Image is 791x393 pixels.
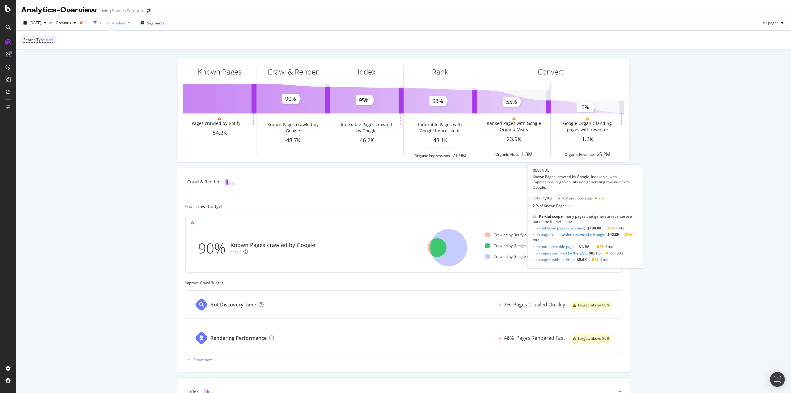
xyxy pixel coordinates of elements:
[533,174,638,190] div: Known Pages, crawled by Google, Indexable, with impressions, organic visits and generating revenu...
[570,334,612,343] div: warning label
[210,335,267,342] div: Rendering Performance
[607,232,620,237] b: $42.8K
[535,244,577,249] a: on non-indexable pages
[432,66,448,77] div: Rank
[579,244,615,249] span: of total
[54,20,71,25] span: Previous
[533,203,567,208] div: 2 %
[607,225,613,231] span: 3 %
[330,136,403,144] div: 46.2K
[29,20,41,25] span: 2025 Sep. 17th
[46,37,48,42] span: =
[256,136,330,144] div: 48.7K
[589,250,601,256] b: $851.6
[539,203,567,208] span: of Known Pages
[185,290,622,319] a: Bot Discovery Time7%Pages Crawled Quicklywarning label
[533,257,638,262] li: :
[599,195,604,201] div: 2pt
[569,205,572,207] img: Equal
[533,250,638,257] li: :
[516,335,565,342] div: Pages Rendered Fast
[187,179,220,185] div: Crawl & Render
[533,214,632,224] span: : many pages that generate revenue are out of the funnel scope.
[485,232,531,237] div: Crawled by Botify only
[592,257,599,262] span: 0 %
[558,195,592,201] div: 5 %
[577,303,610,307] span: Target: above 80%
[760,18,786,28] button: All pages
[770,372,785,387] div: Open Intercom Messenger
[99,8,144,14] div: Living Spaces Furniture
[23,37,45,42] span: Search Type
[198,238,231,258] div: 90%
[533,232,635,243] span: of total
[339,122,394,134] div: Indexable Pages crawled by Google
[147,9,150,13] div: arrow-right-arrow-left
[147,20,164,26] span: Segments
[606,250,612,256] span: 0 %
[231,241,315,249] div: Known Pages crawled by Google
[198,66,242,77] div: Known Pages
[231,251,233,253] img: Equal
[412,122,467,134] div: Indexable Pages with Google Impressions
[535,250,587,256] a: on pages sampled by the GSC
[183,129,256,137] div: 54.3K
[185,203,223,210] div: Your crawl budget
[225,179,235,185] img: block-icon
[570,301,612,310] div: warning label
[625,232,631,237] span: 0 %
[193,357,213,362] div: Show more
[760,20,779,25] span: All pages
[535,225,585,231] a: on unknown pages (orphans)
[485,243,544,248] div: Crawled by Google and Botify
[265,122,320,134] div: Known Pages crawled by Google
[414,153,450,158] div: Organic Impressions
[535,257,575,262] a: on pages without Visits
[543,195,552,201] span: 1,162
[589,250,624,256] span: of total
[595,244,603,249] span: 16 %
[452,152,466,159] div: 71.9M
[533,195,552,201] div: :
[513,301,565,308] div: Pages Crawled Quickly
[533,195,541,201] a: Total
[49,36,53,44] span: All
[268,66,319,77] div: Crawl & Render
[504,301,511,308] div: 7%
[49,20,54,25] span: vs
[577,337,610,340] span: Target: above 80%
[565,195,592,201] span: of previous step
[404,136,477,144] div: 43.1K
[533,225,638,232] li: :
[357,66,376,77] div: Index
[234,249,241,255] div: 1pt
[54,18,78,28] button: Previous
[533,168,638,173] div: REVENUE
[21,5,97,15] div: Analytics - Overview
[192,120,240,126] div: Pages crawled by Botify
[587,225,625,231] span: of total
[185,324,622,352] a: Rendering Performance46%Pages Rendered Fastwarning label
[185,355,213,365] button: Show more
[533,232,638,244] li: :
[579,244,590,249] b: $1.1M
[210,301,256,308] div: Bot Discovery Time
[535,232,605,237] a: on pages not crawled recently by Google
[99,20,125,26] div: 1 Filter Applied
[587,225,602,231] b: $198.0K
[485,254,534,259] div: Crawled by Google only
[533,244,638,250] li: :
[504,335,514,342] div: 46%
[577,257,611,262] span: of total
[185,280,622,285] div: Improve Crawl Budget
[577,257,587,262] b: $5.6K
[21,18,49,28] button: [DATE]
[573,203,574,208] div: -
[138,18,167,28] button: Segments
[91,18,133,28] button: 1 Filter Applied
[539,214,563,219] b: Partial scope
